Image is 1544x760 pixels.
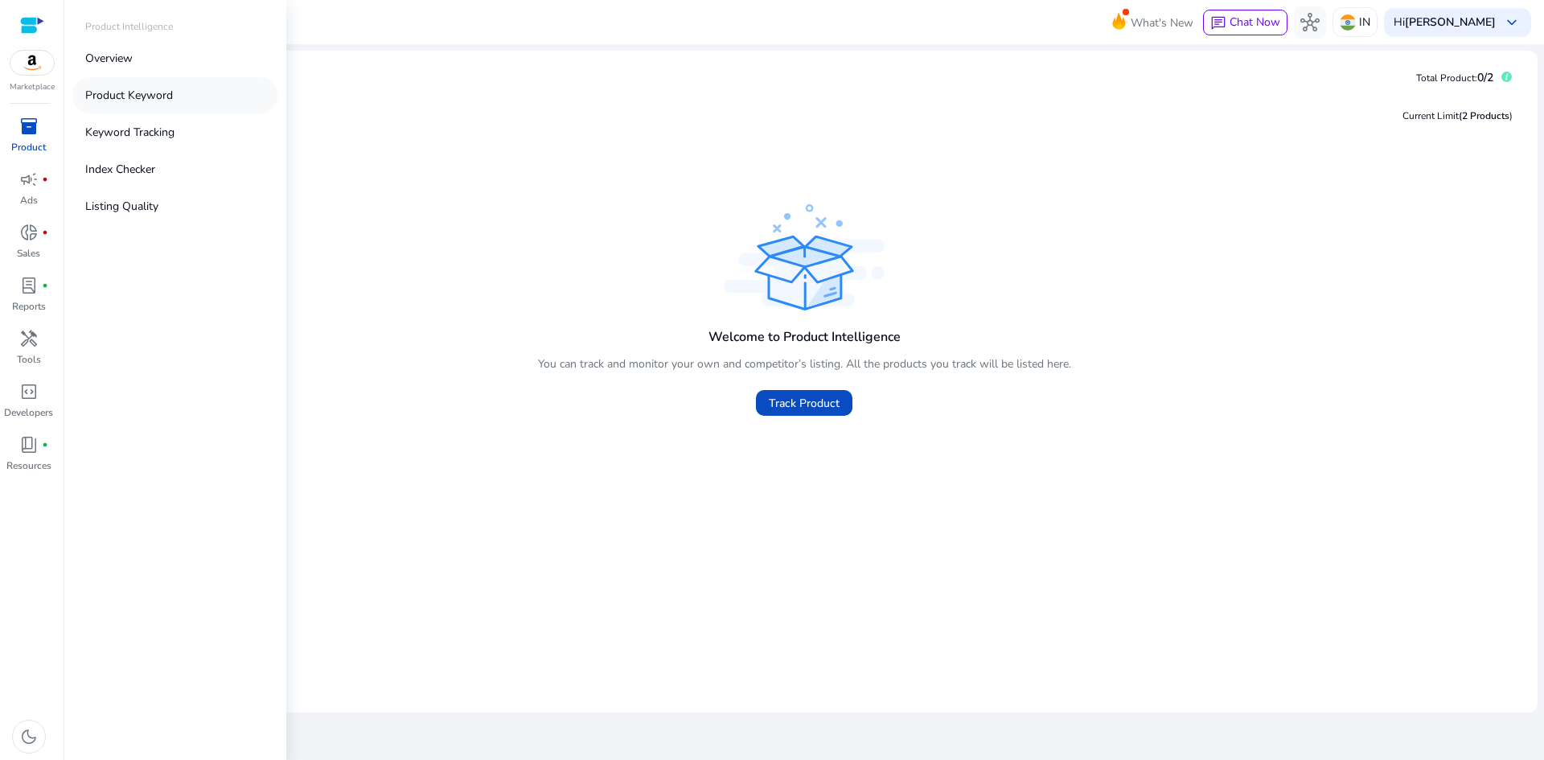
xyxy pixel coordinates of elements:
span: hub [1300,13,1320,32]
span: Track Product [769,395,840,412]
p: Index Checker [85,161,155,178]
span: Total Product: [1416,72,1477,84]
span: dark_mode [19,727,39,746]
span: lab_profile [19,276,39,295]
span: fiber_manual_record [42,442,48,448]
span: Chat Now [1230,14,1280,30]
p: Ads [20,193,38,207]
span: book_4 [19,435,39,454]
p: Tools [17,352,41,367]
p: Resources [6,458,51,473]
img: amazon.svg [10,51,54,75]
p: You can track and monitor your own and competitor’s listing. All the products you track will be l... [538,355,1071,372]
p: Reports [12,299,46,314]
span: fiber_manual_record [42,282,48,289]
p: Keyword Tracking [85,124,175,141]
p: Marketplace [10,81,55,93]
p: Product [11,140,46,154]
span: chat [1210,15,1226,31]
span: code_blocks [19,382,39,401]
img: in.svg [1340,14,1356,31]
span: donut_small [19,223,39,242]
b: [PERSON_NAME] [1405,14,1496,30]
h4: Welcome to Product Intelligence [708,330,901,345]
span: What's New [1131,9,1193,37]
span: (2 Products [1459,109,1509,122]
p: Overview [85,50,133,67]
p: Product Intelligence [85,19,173,34]
span: inventory_2 [19,117,39,136]
p: IN [1359,8,1370,36]
div: Current Limit ) [1402,109,1513,123]
span: 0/2 [1477,70,1493,85]
span: handyman [19,329,39,348]
img: track_product.svg [724,204,885,310]
p: Hi [1394,17,1496,28]
button: chatChat Now [1203,10,1287,35]
p: Listing Quality [85,198,158,215]
p: Product Keyword [85,87,173,104]
span: campaign [19,170,39,189]
span: keyboard_arrow_down [1502,13,1521,32]
span: fiber_manual_record [42,229,48,236]
p: Sales [17,246,40,261]
button: hub [1294,6,1326,39]
span: fiber_manual_record [42,176,48,183]
p: Developers [4,405,53,420]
